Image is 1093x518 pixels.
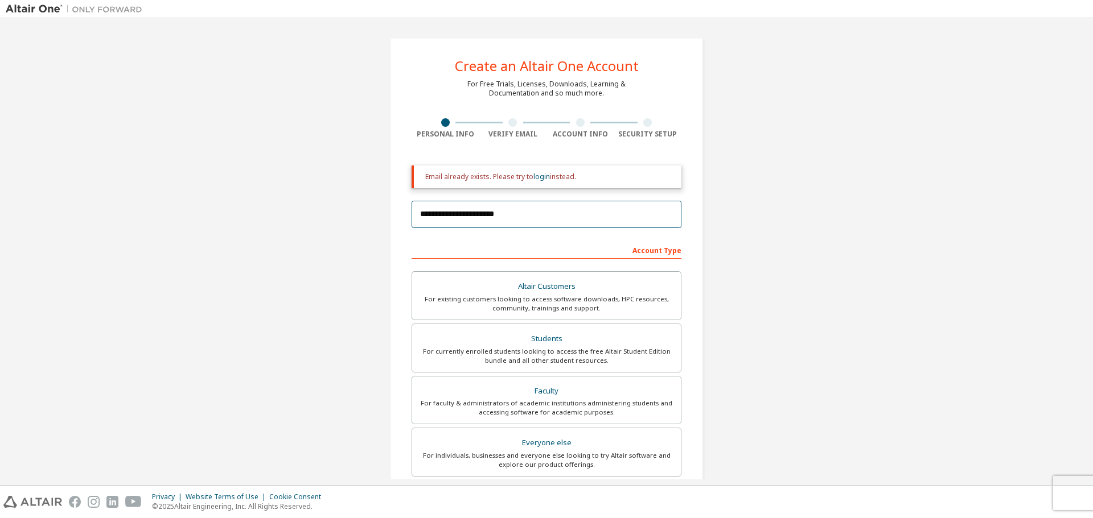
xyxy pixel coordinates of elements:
div: Altair Customers [419,279,674,295]
div: For faculty & administrators of academic institutions administering students and accessing softwa... [419,399,674,417]
div: Account Type [412,241,681,259]
p: © 2025 Altair Engineering, Inc. All Rights Reserved. [152,502,328,511]
img: altair_logo.svg [3,496,62,508]
div: For Free Trials, Licenses, Downloads, Learning & Documentation and so much more. [467,80,626,98]
div: For individuals, businesses and everyone else looking to try Altair software and explore our prod... [419,451,674,469]
div: Email already exists. Please try to instead. [425,172,672,181]
img: instagram.svg [88,496,100,508]
div: Verify Email [479,130,547,139]
div: Students [419,331,674,347]
div: Everyone else [419,435,674,451]
div: Create an Altair One Account [455,59,639,73]
div: Security Setup [614,130,682,139]
div: For existing customers looking to access software downloads, HPC resources, community, trainings ... [419,295,674,313]
div: Faculty [419,383,674,399]
div: Website Terms of Use [186,492,269,502]
a: login [533,172,550,181]
div: For currently enrolled students looking to access the free Altair Student Edition bundle and all ... [419,347,674,365]
div: Cookie Consent [269,492,328,502]
img: linkedin.svg [106,496,118,508]
div: Personal Info [412,130,479,139]
img: youtube.svg [125,496,142,508]
img: facebook.svg [69,496,81,508]
div: Account Info [546,130,614,139]
img: Altair One [6,3,148,15]
div: Privacy [152,492,186,502]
